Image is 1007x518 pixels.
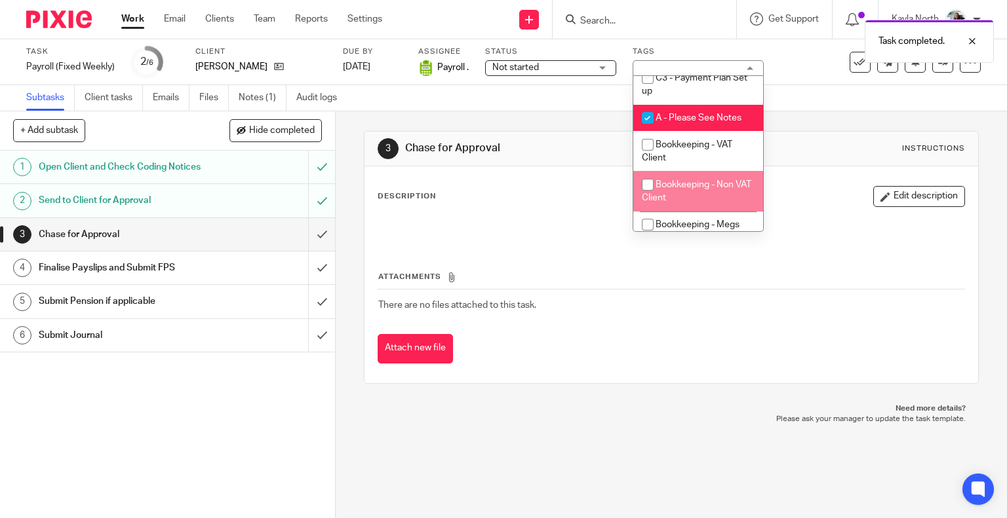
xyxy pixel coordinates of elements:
[254,12,275,26] a: Team
[347,12,382,26] a: Settings
[873,186,965,207] button: Edit description
[492,63,539,72] span: Not started
[26,85,75,111] a: Subtasks
[13,259,31,277] div: 4
[39,325,210,345] h1: Submit Journal
[26,60,115,73] div: Payroll (Fixed Weekly)
[902,143,965,154] div: Instructions
[343,62,370,71] span: [DATE]
[945,9,966,30] img: Profile%20Photo.png
[13,119,85,141] button: + Add subtask
[26,10,92,28] img: Pixie
[164,12,186,26] a: Email
[39,225,210,244] h1: Chase for Approval
[642,140,732,163] span: Bookkeeping - VAT Client
[879,35,945,48] p: Task completed.
[229,119,322,141] button: Hide completed
[405,141,699,155] h1: Chase for Approval
[13,225,31,244] div: 3
[418,60,434,76] img: 1000002144.png
[378,273,441,280] span: Attachments
[39,258,210,278] h1: Finalise Payslips and Submit FPS
[656,113,741,122] span: A - Please See Notes
[378,301,536,310] span: There are no files attached to this task.
[296,85,347,111] a: Audit logs
[85,85,143,111] a: Client tasks
[13,293,31,311] div: 5
[39,157,210,177] h1: Open Client and Check Coding Notices
[26,46,115,57] label: Task
[195,46,326,57] label: Client
[378,191,436,202] p: Description
[13,158,31,176] div: 1
[121,12,144,26] a: Work
[343,46,402,57] label: Due by
[239,85,286,111] a: Notes (1)
[377,403,966,414] p: Need more details?
[140,54,153,69] div: 2
[39,191,210,210] h1: Send to Client for Approval
[437,61,469,74] span: Payroll .
[39,291,210,311] h1: Submit Pension if applicable
[195,60,267,73] p: [PERSON_NAME]
[377,414,966,424] p: Please ask your manager to update the task template.
[418,46,469,57] label: Assignee
[378,138,399,159] div: 3
[199,85,229,111] a: Files
[205,12,234,26] a: Clients
[153,85,189,111] a: Emails
[295,12,328,26] a: Reports
[485,46,616,57] label: Status
[249,126,315,136] span: Hide completed
[378,334,453,363] button: Attach new file
[13,192,31,210] div: 2
[13,326,31,344] div: 6
[656,220,740,229] span: Bookkeeping - Megs
[146,59,153,66] small: /6
[642,180,751,203] span: Bookkeeping - Non VAT Client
